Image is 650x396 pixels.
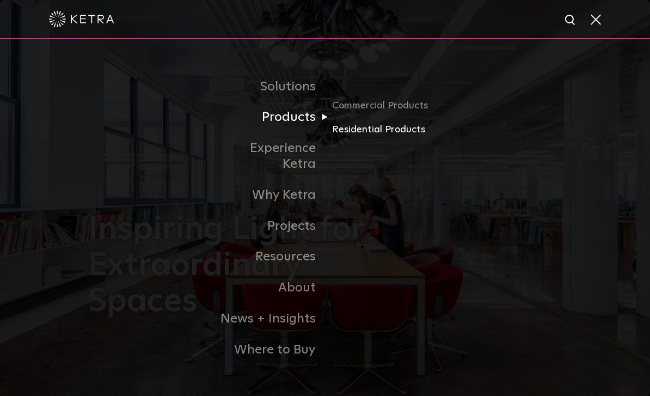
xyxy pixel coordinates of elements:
[564,14,578,27] img: search icon
[49,11,114,27] img: ketra-logo-2019-white
[213,303,325,334] a: News + Insights
[213,211,325,242] a: Projects
[332,121,437,137] a: Residential Products
[213,180,325,211] a: Why Ketra
[213,272,325,303] a: About
[213,133,325,180] a: Experience Ketra
[213,102,325,133] a: Products
[213,241,325,272] a: Resources
[213,71,437,365] div: Navigation Menu
[213,71,325,102] a: Solutions
[213,334,325,365] a: Where to Buy
[332,98,437,121] a: Commercial Products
